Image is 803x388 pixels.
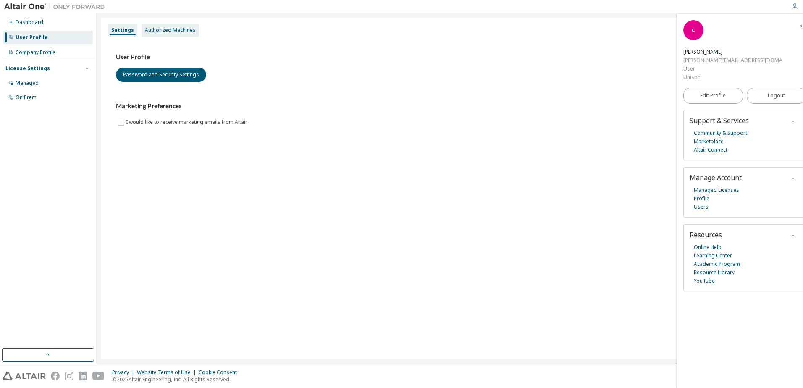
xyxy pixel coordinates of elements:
[683,73,782,81] div: Unison
[145,27,196,34] div: Authorized Machines
[16,49,55,56] div: Company Profile
[683,56,782,65] div: [PERSON_NAME][EMAIL_ADDRESS][DOMAIN_NAME]
[694,146,727,154] a: Altair Connect
[690,173,742,182] span: Manage Account
[116,53,784,61] h3: User Profile
[683,65,782,73] div: User
[692,27,695,34] span: C
[3,372,46,380] img: altair_logo.svg
[65,372,73,380] img: instagram.svg
[199,369,242,376] div: Cookie Consent
[5,65,50,72] div: License Settings
[79,372,87,380] img: linkedin.svg
[4,3,109,11] img: Altair One
[690,116,749,125] span: Support & Services
[111,27,134,34] div: Settings
[768,92,785,100] span: Logout
[694,186,739,194] a: Managed Licenses
[16,80,39,87] div: Managed
[51,372,60,380] img: facebook.svg
[116,68,206,82] button: Password and Security Settings
[694,277,715,285] a: YouTube
[700,92,726,99] span: Edit Profile
[126,117,249,127] label: I would like to receive marketing emails from Altair
[694,260,740,268] a: Academic Program
[694,243,722,252] a: Online Help
[683,88,743,104] a: Edit Profile
[112,376,242,383] p: © 2025 Altair Engineering, Inc. All Rights Reserved.
[694,194,709,203] a: Profile
[694,252,732,260] a: Learning Center
[683,48,782,56] div: Claudia Knight
[16,94,37,101] div: On Prem
[694,268,735,277] a: Resource Library
[694,137,724,146] a: Marketplace
[137,369,199,376] div: Website Terms of Use
[16,19,43,26] div: Dashboard
[16,34,48,41] div: User Profile
[690,230,722,239] span: Resources
[694,203,709,211] a: Users
[92,372,105,380] img: youtube.svg
[116,102,784,110] h3: Marketing Preferences
[112,369,137,376] div: Privacy
[694,129,747,137] a: Community & Support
